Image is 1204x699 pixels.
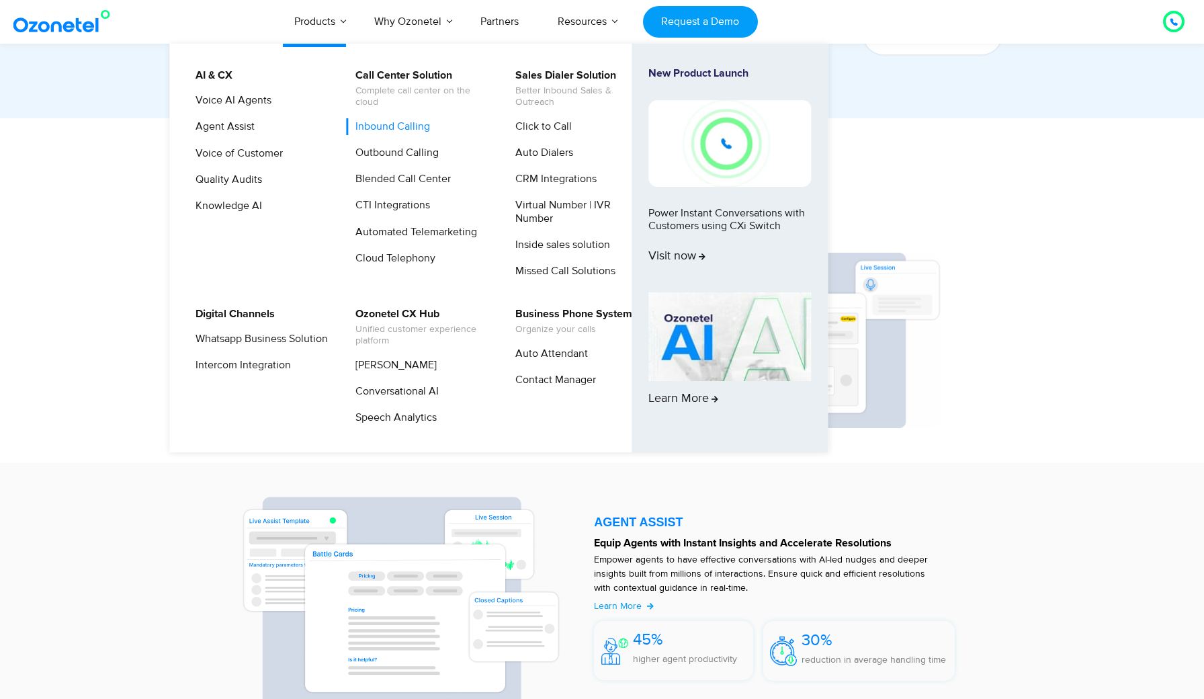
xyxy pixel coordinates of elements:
a: Contact Manager [507,372,598,388]
a: AI & CX [187,67,234,84]
a: Blended Call Center [347,171,453,188]
a: [PERSON_NAME] [347,357,439,374]
a: Voice of Customer [187,145,285,162]
a: Intercom Integration [187,357,293,374]
p: Empower agents to have effective conversations with AI-led nudges and deeper insights built from ... [594,552,941,595]
a: Whatsapp Business Solution [187,331,330,347]
p: higher agent productivity [633,652,737,666]
a: Inbound Calling [347,118,432,135]
span: Learn More [648,392,718,407]
a: Agent Assist [187,118,257,135]
a: Voice AI Agents [187,92,273,109]
a: Cloud Telephony [347,250,437,267]
a: Outbound Calling [347,145,441,161]
a: Quality Audits [187,171,264,188]
a: CTI Integrations [347,197,432,214]
a: Conversational AI [347,383,441,400]
strong: Equip Agents with Instant Insights and Accelerate Resolutions [594,538,892,548]
a: Speech Analytics [347,409,439,426]
span: 30% [802,630,832,650]
span: Visit now [648,249,705,264]
a: Virtual Number | IVR Number [507,197,650,227]
img: New-Project-17.png [648,100,811,186]
img: 30% [770,636,797,665]
a: Missed Call Solutions [507,263,617,280]
span: Better Inbound Sales & Outreach [515,85,648,108]
a: Call Center SolutionComplete call center on the cloud [347,67,490,110]
div: AGENT ASSIST [594,516,955,528]
a: Automated Telemarketing [347,224,479,241]
img: AI [648,292,811,381]
a: Business Phone SystemOrganize your calls [507,306,634,337]
a: Sales Dialer SolutionBetter Inbound Sales & Outreach [507,67,650,110]
a: Inside sales solution [507,237,612,253]
span: 45% [633,630,663,649]
a: Ozonetel CX HubUnified customer experience platform [347,306,490,349]
span: Learn More [594,600,642,612]
span: Organize your calls [515,324,632,335]
p: reduction in average handling time [802,653,946,667]
a: New Product LaunchPower Instant Conversations with Customers using CXi SwitchVisit now [648,67,811,287]
a: Auto Dialers [507,145,575,161]
a: Digital Channels [187,306,277,323]
span: Complete call center on the cloud [355,85,488,108]
img: 45% [601,638,628,665]
a: Request a Demo [643,6,758,38]
a: Learn More [648,292,811,429]
a: Learn More [594,599,654,613]
a: Knowledge AI [187,198,264,214]
a: Click to Call [507,118,574,135]
a: Auto Attendant [507,345,590,362]
a: CRM Integrations [507,171,599,188]
span: Unified customer experience platform [355,324,488,347]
